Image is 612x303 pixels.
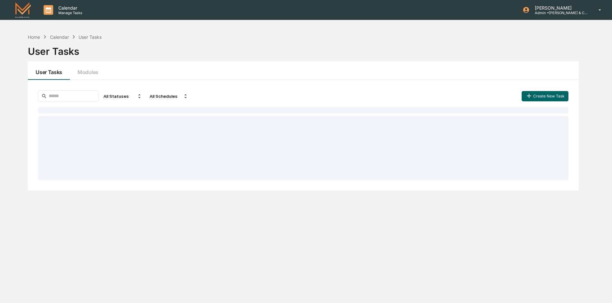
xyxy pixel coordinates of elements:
[53,11,86,15] p: Manage Tasks
[28,40,579,57] div: User Tasks
[101,91,145,101] div: All Statuses
[70,61,106,80] button: Modules
[530,11,589,15] p: Admin • [PERSON_NAME] & Co. - BD
[53,5,86,11] p: Calendar
[28,34,40,40] div: Home
[530,5,589,11] p: [PERSON_NAME]
[147,91,191,101] div: All Schedules
[50,34,69,40] div: Calendar
[28,61,70,80] button: User Tasks
[79,34,102,40] div: User Tasks
[15,2,31,17] img: logo
[522,91,568,101] button: Create New Task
